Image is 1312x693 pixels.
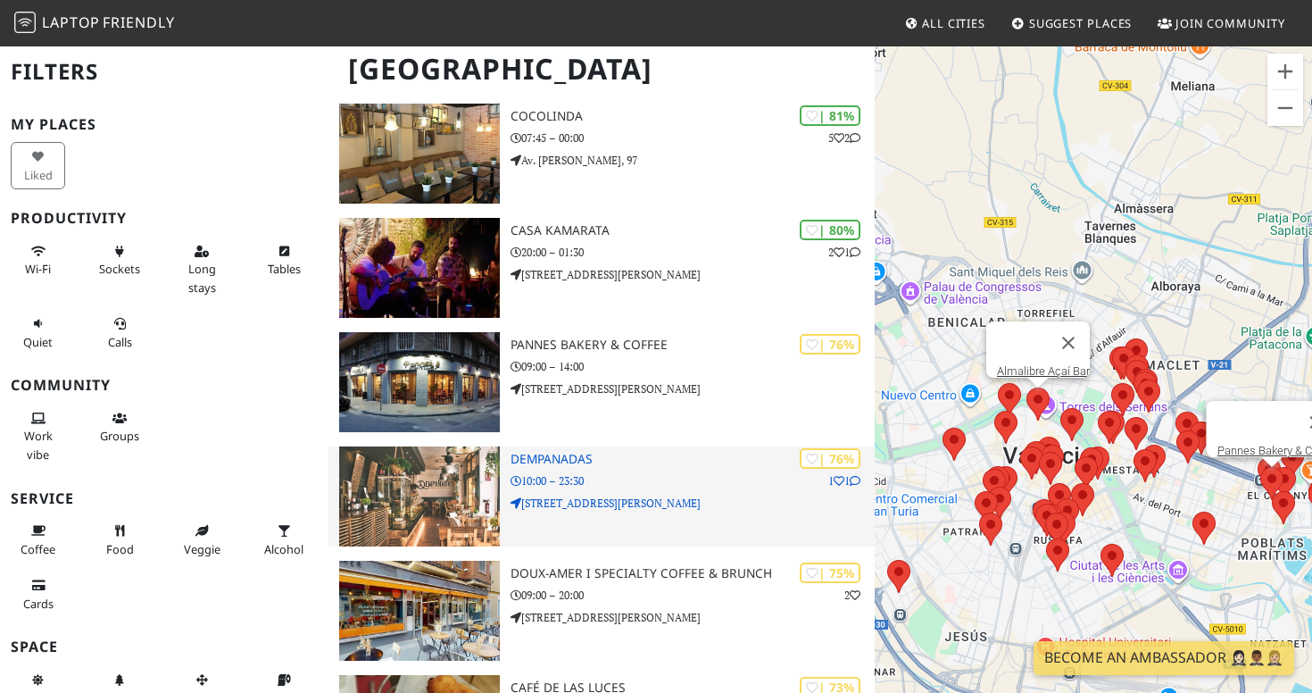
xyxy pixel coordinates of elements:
p: 10:00 – 23:30 [511,472,875,489]
span: Stable Wi-Fi [25,261,51,277]
button: Cards [11,571,65,618]
p: 20:00 – 01:30 [511,244,875,261]
a: Casa Kamarata | 80% 21 Casa Kamarata 20:00 – 01:30 [STREET_ADDRESS][PERSON_NAME] [328,218,876,318]
span: Power sockets [99,261,140,277]
span: Join Community [1175,15,1285,31]
button: Zoom in [1267,54,1303,89]
div: | 75% [800,563,860,583]
span: Work-friendly tables [268,261,301,277]
button: Tables [257,237,311,284]
button: Food [93,516,147,564]
p: [STREET_ADDRESS][PERSON_NAME] [511,266,875,283]
img: Pannes Bakery & Coffee [339,332,500,432]
span: Coffee [21,541,55,557]
button: Coffee [11,516,65,564]
button: Close [1047,321,1090,364]
a: Cocolinda | 81% 52 Cocolinda 07:45 – 00:00 Av. [PERSON_NAME], 97 [328,104,876,204]
p: [STREET_ADDRESS][PERSON_NAME] [511,609,875,626]
p: 5 2 [828,129,860,146]
img: Doux-Amer I Specialty Coffee & Brunch [339,561,500,661]
h1: [GEOGRAPHIC_DATA] [334,45,872,94]
h3: Service [11,490,318,507]
p: 07:45 – 00:00 [511,129,875,146]
span: Suggest Places [1029,15,1133,31]
p: 1 1 [828,472,860,489]
div: | 80% [800,220,860,240]
h2: Filters [11,45,318,99]
p: Av. [PERSON_NAME], 97 [511,152,875,169]
span: Video/audio calls [108,334,132,350]
span: Friendly [103,13,174,32]
span: Laptop [42,13,100,32]
img: Dempanadas [339,447,500,547]
div: | 76% [800,334,860,355]
a: LaptopFriendly LaptopFriendly [14,8,175,39]
button: Calls [93,309,147,356]
a: Almalibre Açaí Bar [997,364,1090,378]
button: Long stays [175,237,229,302]
img: Casa Kamarata [339,218,500,318]
img: LaptopFriendly [14,12,36,33]
p: 2 1 [828,244,860,261]
button: Alcohol [257,516,311,564]
p: 09:00 – 20:00 [511,587,875,604]
h3: Space [11,639,318,655]
span: Group tables [100,428,139,444]
span: Quiet [23,334,53,350]
span: Credit cards [23,596,54,612]
h3: Productivity [11,210,318,227]
p: 09:00 – 14:00 [511,358,875,375]
span: Veggie [184,541,220,557]
h3: Pannes Bakery & Coffee [511,338,875,353]
p: 2 [844,587,860,604]
h3: Community [11,377,318,394]
a: Pannes Bakery & Coffee | 76% Pannes Bakery & Coffee 09:00 – 14:00 [STREET_ADDRESS][PERSON_NAME] [328,332,876,432]
img: Cocolinda [339,104,500,204]
h3: Casa Kamarata [511,223,875,238]
button: Wi-Fi [11,237,65,284]
h3: Doux-Amer I Specialty Coffee & Brunch [511,566,875,581]
button: Groups [93,404,147,451]
span: All Cities [922,15,985,31]
button: Quiet [11,309,65,356]
p: [STREET_ADDRESS][PERSON_NAME] [511,495,875,512]
h3: Cocolinda [511,109,875,124]
span: People working [24,428,53,462]
p: [STREET_ADDRESS][PERSON_NAME] [511,380,875,397]
a: Doux-Amer I Specialty Coffee & Brunch | 75% 2 Doux-Amer I Specialty Coffee & Brunch 09:00 – 20:00... [328,561,876,661]
a: All Cities [897,7,992,39]
button: Work vibe [11,404,65,469]
button: Veggie [175,516,229,564]
h3: Dempanadas [511,452,875,467]
span: Alcohol [264,541,303,557]
div: | 81% [800,105,860,126]
a: Join Community [1150,7,1292,39]
a: Become an Ambassador 🤵🏻‍♀️🤵🏾‍♂️🤵🏼‍♀️ [1034,641,1294,675]
h3: My Places [11,116,318,133]
a: Suggest Places [1004,7,1140,39]
span: Food [106,541,134,557]
button: Sockets [93,237,147,284]
button: Zoom out [1267,90,1303,126]
span: Long stays [188,261,216,295]
a: Dempanadas | 76% 11 Dempanadas 10:00 – 23:30 [STREET_ADDRESS][PERSON_NAME] [328,447,876,547]
div: | 76% [800,448,860,469]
